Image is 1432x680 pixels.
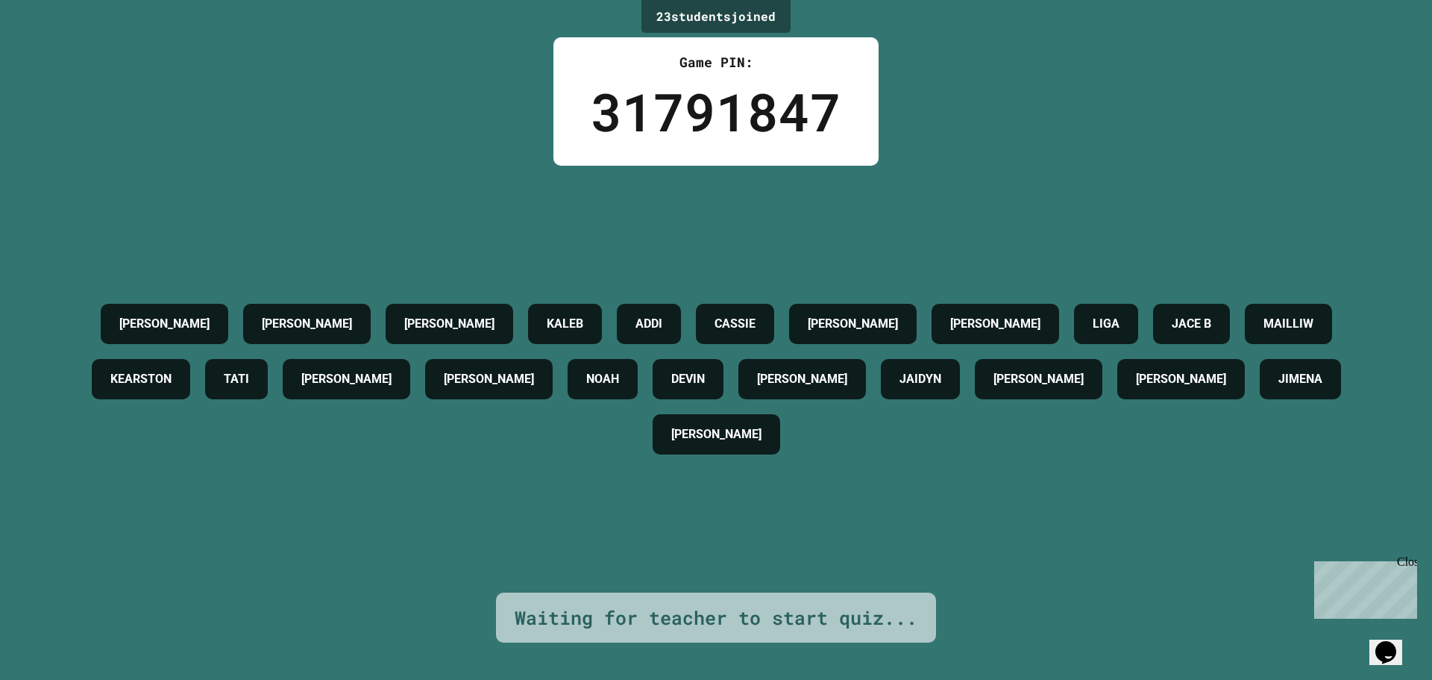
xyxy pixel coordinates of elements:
[1263,315,1313,333] h4: MAILLIW
[635,315,662,333] h4: ADDI
[591,52,841,72] div: Game PIN:
[993,370,1084,388] h4: [PERSON_NAME]
[899,370,941,388] h4: JAIDYN
[1369,620,1417,665] iframe: chat widget
[444,370,534,388] h4: [PERSON_NAME]
[671,370,705,388] h4: DEVIN
[1136,370,1226,388] h4: [PERSON_NAME]
[591,72,841,151] div: 31791847
[224,370,249,388] h4: TATI
[757,370,847,388] h4: [PERSON_NAME]
[715,315,756,333] h4: CASSIE
[404,315,494,333] h4: [PERSON_NAME]
[1308,555,1417,619] iframe: chat widget
[1093,315,1119,333] h4: LIGA
[547,315,583,333] h4: KALEB
[301,370,392,388] h4: [PERSON_NAME]
[110,370,172,388] h4: KEARSTON
[119,315,210,333] h4: [PERSON_NAME]
[808,315,898,333] h4: [PERSON_NAME]
[1172,315,1211,333] h4: JACE B
[6,6,103,95] div: Chat with us now!Close
[950,315,1040,333] h4: [PERSON_NAME]
[1278,370,1322,388] h4: JIMENA
[262,315,352,333] h4: [PERSON_NAME]
[515,604,917,632] div: Waiting for teacher to start quiz...
[671,425,761,443] h4: [PERSON_NAME]
[586,370,619,388] h4: NOAH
